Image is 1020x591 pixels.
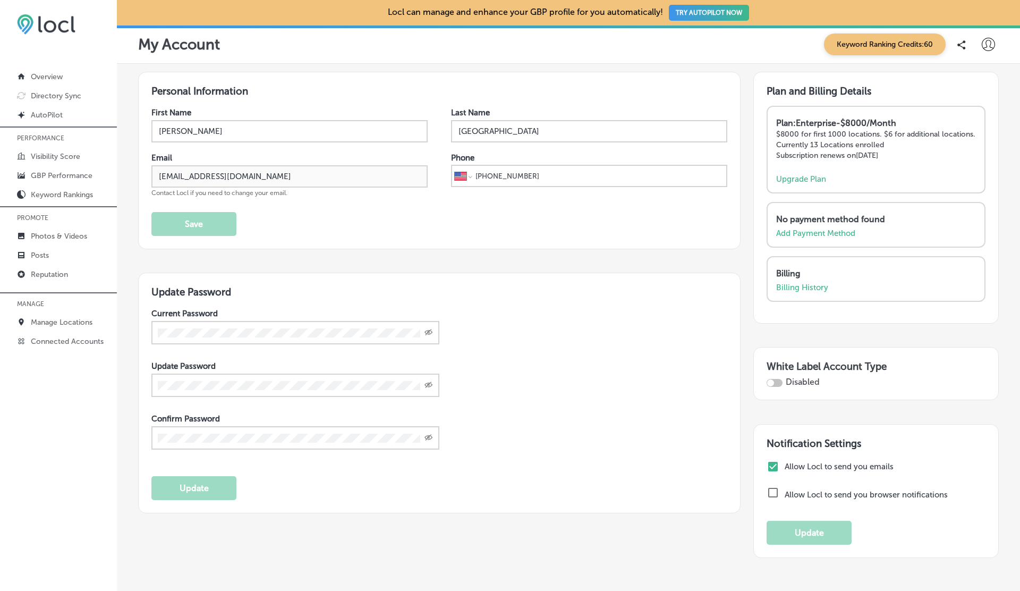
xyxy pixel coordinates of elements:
button: Update [151,476,236,500]
a: Upgrade Plan [776,174,826,184]
button: TRY AUTOPILOT NOW [669,5,749,21]
label: First Name [151,108,191,117]
p: Manage Locations [31,318,92,327]
p: Directory Sync [31,91,81,100]
input: Enter First Name [151,120,428,142]
img: 6efc1275baa40be7c98c3b36c6bfde44.png [17,14,75,35]
a: Billing History [776,283,828,292]
h3: White Label Account Type [767,360,985,377]
input: Enter Email [151,165,428,188]
p: Posts [31,251,49,260]
p: Reputation [31,270,68,279]
label: Update Password [151,361,216,371]
span: Contact Locl if you need to change your email. [151,189,287,197]
p: Overview [31,72,63,81]
button: Save [151,212,236,236]
label: Current Password [151,309,218,318]
label: Allow Locl to send you emails [785,462,983,471]
p: Keyword Rankings [31,190,93,199]
label: Phone [451,153,474,163]
button: Update [767,521,852,545]
p: AutoPilot [31,111,63,120]
span: Toggle password visibility [424,328,433,337]
p: GBP Performance [31,171,92,180]
p: Subscription renews on [DATE] [776,151,976,160]
label: Allow Locl to send you browser notifications [785,490,948,500]
p: $8000 for first 1000 locations. $6 for additional locations. [776,130,976,139]
p: My Account [138,36,220,53]
span: Disabled [786,377,820,387]
h3: Notification Settings [767,437,985,450]
h3: Plan and Billing Details [767,85,985,97]
p: Billing [776,268,971,278]
input: Phone number [474,166,724,186]
label: Last Name [451,108,490,117]
input: Enter Last Name [451,120,727,142]
strong: Plan: Enterprise - $8000/Month [776,118,896,128]
label: Confirm Password [151,414,220,424]
h3: Personal Information [151,85,727,97]
p: Connected Accounts [31,337,104,346]
span: Toggle password visibility [424,381,433,390]
h3: Update Password [151,286,727,298]
p: Visibility Score [31,152,80,161]
label: Email [151,153,172,163]
span: Keyword Ranking Credits: 60 [824,33,946,55]
span: Toggle password visibility [424,433,433,443]
p: Photos & Videos [31,232,87,241]
p: Currently 13 Locations enrolled [776,140,976,149]
p: No payment method found [776,214,971,224]
a: Add Payment Method [776,229,855,238]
